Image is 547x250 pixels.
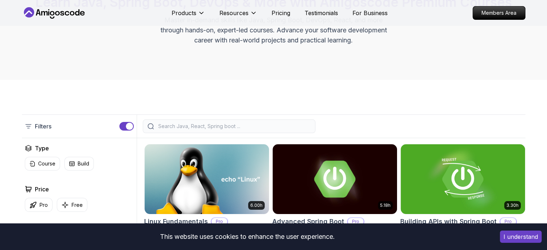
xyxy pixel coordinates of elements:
[172,9,205,23] button: Products
[35,144,49,153] h2: Type
[35,185,49,194] h2: Price
[272,217,344,227] h2: Advanced Spring Boot
[473,6,525,20] a: Members Area
[401,144,525,214] img: Building APIs with Spring Boot card
[38,160,55,167] p: Course
[40,201,48,209] p: Pro
[153,15,395,45] p: Master in-demand skills like Java, Spring Boot, DevOps, React, and more through hands-on, expert-...
[145,144,269,214] img: Linux Fundamentals card
[352,9,388,17] a: For Business
[144,217,208,227] h2: Linux Fundamentals
[144,144,269,243] a: Linux Fundamentals card6.00hLinux FundamentalsProLearn the fundamentals of Linux and how to use t...
[473,6,525,19] p: Members Area
[348,218,364,225] p: Pro
[250,203,263,208] p: 6.00h
[172,9,196,17] p: Products
[380,203,391,208] p: 5.18h
[272,9,290,17] a: Pricing
[57,198,87,212] button: Free
[500,218,516,225] p: Pro
[211,218,227,225] p: Pro
[25,198,53,212] button: Pro
[64,157,94,171] button: Build
[72,201,83,209] p: Free
[273,144,397,214] img: Advanced Spring Boot card
[400,217,497,227] h2: Building APIs with Spring Boot
[157,123,311,130] input: Search Java, React, Spring boot ...
[219,9,257,23] button: Resources
[219,9,249,17] p: Resources
[500,231,542,243] button: Accept cookies
[25,157,60,171] button: Course
[35,122,51,131] p: Filters
[78,160,89,167] p: Build
[5,229,489,245] div: This website uses cookies to enhance the user experience.
[506,203,519,208] p: 3.30h
[305,9,338,17] a: Testimonials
